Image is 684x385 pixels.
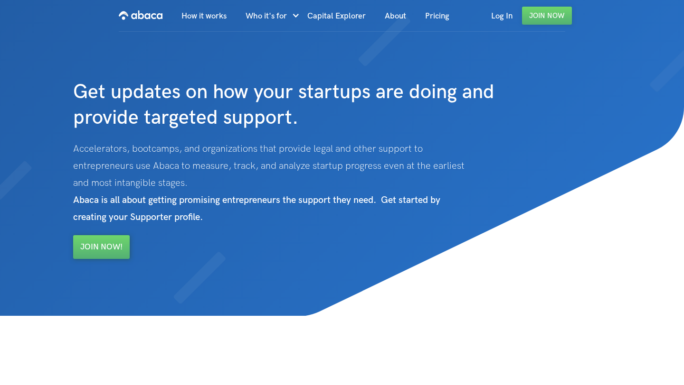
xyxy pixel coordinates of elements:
p: Accelerators, bootcamps, and organizations that provide legal and other support to entrepreneurs ... [73,140,495,226]
strong: Abaca is all about getting promising entrepreneurs the support they need. Get started by creating... [73,194,440,223]
h1: Get updates on how your startups are doing and provide targeted support. [73,32,500,131]
img: Abaca logo [119,8,162,23]
a: Join Now! [73,235,130,259]
a: Join Now [522,7,572,25]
